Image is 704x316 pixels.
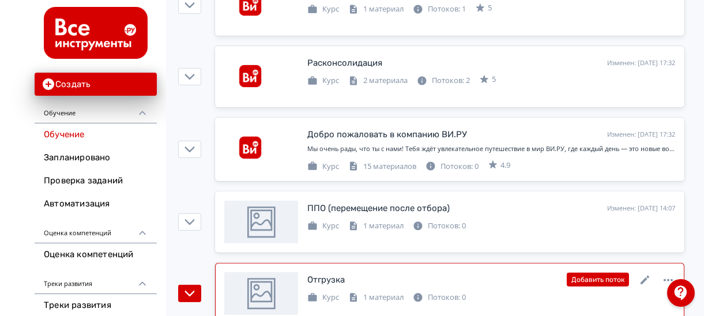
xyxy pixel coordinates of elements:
div: Обучение [35,96,157,123]
a: Обучение [35,123,157,146]
div: Потоков: 1 [413,3,466,15]
div: Курс [307,3,339,15]
div: Отгрузка [307,273,345,287]
div: 1 материал [348,3,404,15]
span: 5 [492,74,496,85]
div: 1 материал [348,220,404,232]
a: Запланировано [35,146,157,170]
div: Расконсолидация [307,57,382,70]
div: Добро пожаловать в компанию ВИ.РУ [307,128,467,141]
div: Потоков: 0 [426,161,479,172]
a: Оценка компетенций [35,243,157,266]
div: Треки развития [35,266,157,294]
div: 15 материалов [348,161,416,172]
div: 2 материала [348,75,408,86]
a: Проверка заданий [35,170,157,193]
button: Создать [35,73,157,96]
div: Потоков: 2 [417,75,470,86]
span: 5 [488,2,492,14]
button: Добавить поток [567,273,629,287]
div: Потоков: 0 [413,292,466,303]
img: https://files.teachbase.ru/system/account/58008/logo/medium-5ae35628acea0f91897e3bd663f220f6.png [44,7,148,59]
div: Изменен: [DATE] 17:32 [607,58,675,68]
div: Курс [307,161,339,172]
div: Курс [307,220,339,232]
a: Автоматизация [35,193,157,216]
span: 4.9 [500,160,510,171]
div: ППО (перемещение после отбора) [307,202,450,215]
div: 1 материал [348,292,404,303]
div: Потоков: 0 [413,220,466,232]
div: Курс [307,75,339,86]
div: Курс [307,292,339,303]
div: Мы очень рады, что ты с нами! Тебя ждёт увлекательное путешествие в мир ВИ.РУ, где каждый день — ... [307,144,675,154]
div: Оценка компетенций [35,216,157,243]
div: Изменен: [DATE] 14:07 [607,204,675,213]
div: Изменен: [DATE] 17:32 [607,130,675,140]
